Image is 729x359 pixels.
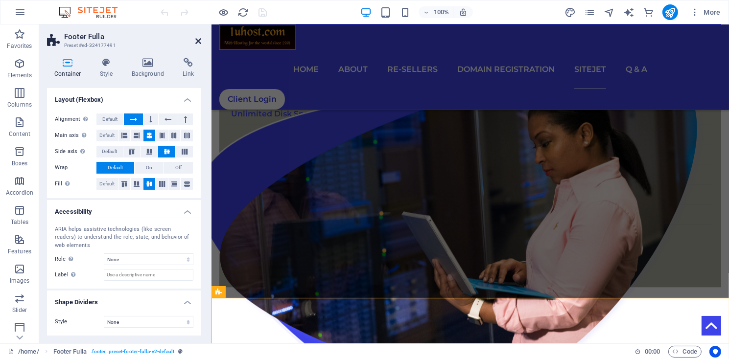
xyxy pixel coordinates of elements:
span: More [690,7,721,17]
button: Default [96,130,118,141]
label: Label [55,269,104,281]
label: Main axis [55,130,96,141]
h4: Background [124,58,176,78]
button: Default [96,178,118,190]
p: Features [8,247,31,255]
i: This element is a customizable preset [179,349,183,354]
p: Tables [11,218,28,226]
span: Role [55,253,76,265]
button: Code [668,346,702,358]
span: Default [102,113,118,125]
label: Side axis [55,146,96,157]
h4: Container [47,58,93,78]
p: Boxes [12,159,28,167]
button: pages [584,6,596,18]
button: Usercentrics [709,346,721,358]
p: Accordion [6,189,33,197]
h4: Accessibility [47,200,201,218]
span: Default [102,146,117,157]
p: Columns [7,101,32,109]
p: Favorites [7,42,32,50]
i: Commerce [643,7,654,18]
i: Navigator [604,7,615,18]
div: ARIA helps assistive technologies (like screen readers) to understand the role, state, and behavi... [55,225,193,250]
h6: 100% [433,6,449,18]
button: Default [96,162,134,174]
input: Use a descriptive name [104,269,193,281]
a: Click to cancel selection. Double-click to open Pages [8,346,39,358]
button: text_generator [623,6,635,18]
h4: Link [175,58,201,78]
span: Style [55,318,68,325]
button: Default [96,113,123,125]
button: More [686,4,725,20]
button: On [135,162,164,174]
button: commerce [643,6,655,18]
nav: breadcrumb [53,346,183,358]
button: Off [164,162,193,174]
i: Reload page [238,7,249,18]
span: Default [108,162,123,174]
span: . footer .preset-footer-fulla-v2-default [91,346,175,358]
i: Publish [664,7,676,18]
button: navigator [604,6,615,18]
label: Fill [55,178,96,190]
button: publish [662,4,678,20]
span: 00 00 [645,346,660,358]
p: Images [10,277,30,285]
p: Slider [12,306,27,314]
p: Content [9,130,30,138]
button: design [564,6,576,18]
h2: Footer Fulla [64,32,201,41]
label: Wrap [55,162,96,174]
span: On [146,162,152,174]
span: Code [673,346,697,358]
h4: Style [93,58,124,78]
span: Click to select. Double-click to edit [53,346,87,358]
i: AI Writer [623,7,635,18]
h4: Shape Dividers [47,291,201,308]
i: Pages (Ctrl+Alt+S) [584,7,595,18]
img: Editor Logo [56,6,130,18]
i: On resize automatically adjust zoom level to fit chosen device. [459,8,468,17]
button: Click here to leave preview mode and continue editing [218,6,230,18]
label: Alignment [55,113,96,125]
span: : [652,348,653,355]
button: reload [237,6,249,18]
span: Default [99,178,115,190]
span: Default [99,130,115,141]
span: Off [175,162,182,174]
h4: Layout (Flexbox) [47,88,201,106]
p: Elements [7,71,32,79]
button: Default [96,146,123,157]
h3: Preset #ed-324177491 [64,41,182,50]
i: Design (Ctrl+Alt+Y) [564,7,576,18]
button: 100% [419,6,453,18]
